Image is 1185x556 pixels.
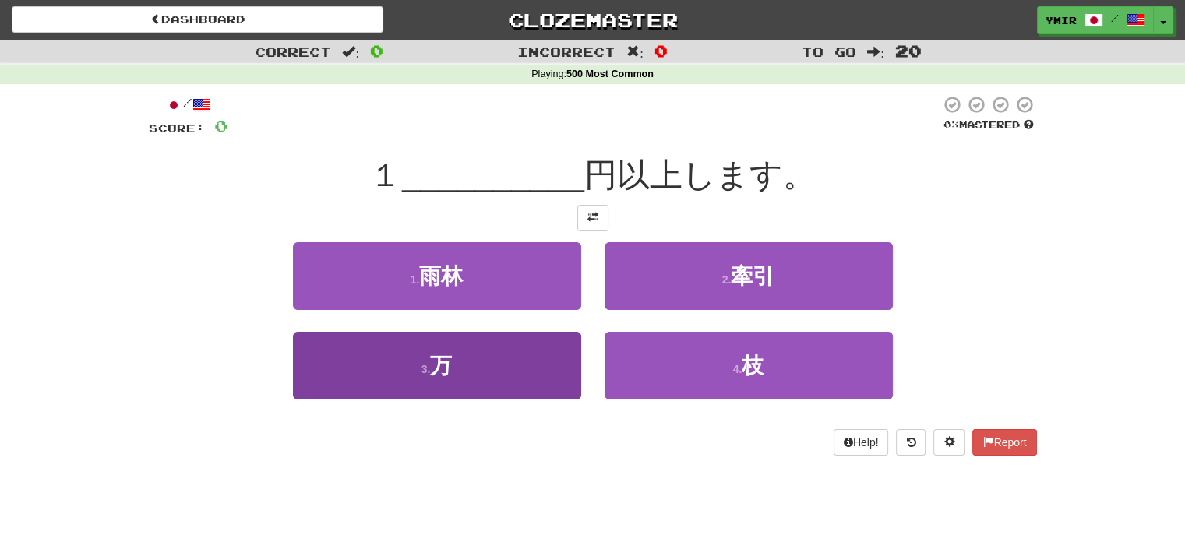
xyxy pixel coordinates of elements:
[895,41,922,60] span: 20
[972,429,1036,456] button: Report
[733,363,742,375] small: 4 .
[369,157,402,193] span: １
[1111,12,1119,23] span: /
[943,118,959,131] span: 0 %
[940,118,1037,132] div: Mastered
[802,44,856,59] span: To go
[584,157,816,193] span: 円以上します。
[421,363,431,375] small: 3 .
[834,429,889,456] button: Help!
[896,429,926,456] button: Round history (alt+y)
[293,242,581,310] button: 1.雨林
[566,69,654,79] strong: 500 Most Common
[214,116,227,135] span: 0
[654,41,668,60] span: 0
[411,273,420,286] small: 1 .
[722,273,732,286] small: 2 .
[255,44,331,59] span: Correct
[370,41,383,60] span: 0
[605,332,893,399] button: 4.枝
[742,354,764,378] span: 枝
[1037,6,1154,34] a: ymir /
[1046,13,1077,27] span: ymir
[419,264,463,288] span: 雨林
[149,121,205,135] span: Score:
[605,242,893,310] button: 2.牽引
[402,157,584,193] span: __________
[626,45,644,58] span: :
[293,332,581,399] button: 3.万
[731,264,774,288] span: 牽引
[517,44,615,59] span: Incorrect
[12,6,383,33] a: Dashboard
[867,45,884,58] span: :
[342,45,359,58] span: :
[430,354,452,378] span: 万
[577,205,608,231] button: Toggle translation (alt+t)
[407,6,778,33] a: Clozemaster
[149,95,227,114] div: /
